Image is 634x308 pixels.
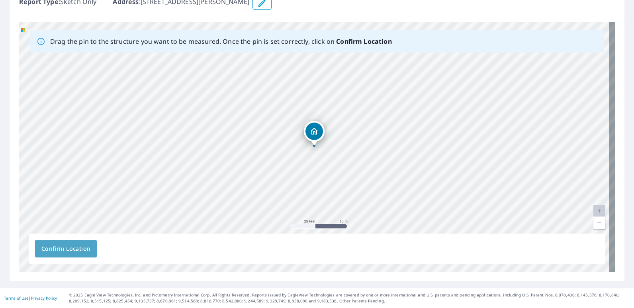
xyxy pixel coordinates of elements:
[336,37,391,46] b: Confirm Location
[304,121,325,146] div: Dropped pin, building 1, Residential property, 274 Robinson Rd Grand Cane, LA 71032
[4,295,29,301] a: Terms of Use
[69,292,630,304] p: © 2025 Eagle View Technologies, Inc. and Pictometry International Corp. All Rights Reserved. Repo...
[593,205,605,217] a: Current Level 20, Zoom In Disabled
[41,244,90,254] span: Confirm Location
[35,240,97,257] button: Confirm Location
[593,217,605,229] a: Current Level 20, Zoom Out
[50,37,392,46] p: Drag the pin to the structure you want to be measured. Once the pin is set correctly, click on
[4,296,57,300] p: |
[31,295,57,301] a: Privacy Policy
